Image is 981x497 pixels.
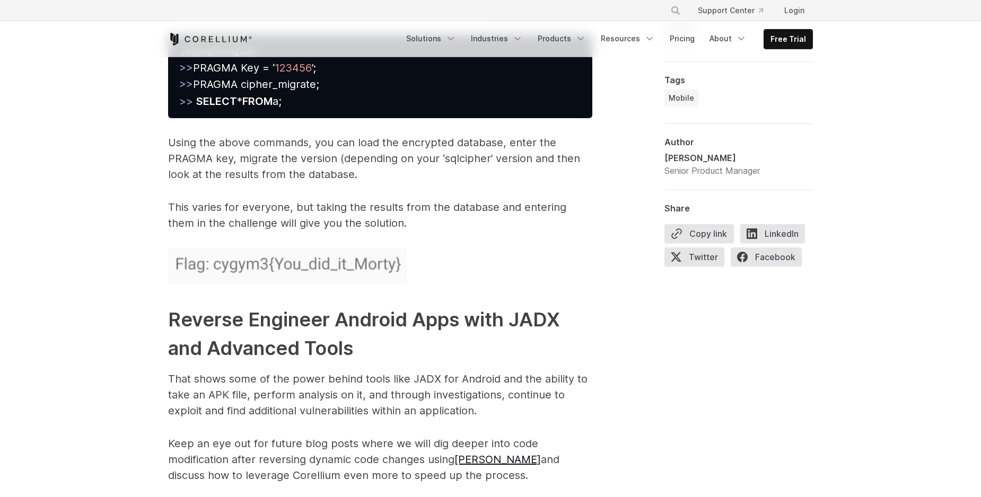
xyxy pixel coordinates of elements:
[664,164,760,177] div: Senior Product Manager
[740,224,805,243] span: LinkedIn
[179,61,193,74] span: >>
[663,29,701,48] a: Pricing
[666,1,685,20] button: Search
[731,247,808,271] a: Facebook
[664,90,698,106] a: Mobile
[168,248,407,284] img: Flag: cygym4[You_did_it_morty]
[669,93,694,103] span: Mobile
[740,224,811,247] a: LinkedIn
[168,308,560,360] strong: Reverse Engineer Android Apps with JADX and Advanced Tools
[454,453,541,466] a: [PERSON_NAME]
[664,75,813,85] div: Tags
[658,1,813,20] div: Navigation Menu
[196,95,237,108] strong: SELECT
[594,29,661,48] a: Resources
[664,247,724,267] span: Twitter
[275,61,312,74] span: 123456
[664,203,813,214] div: Share
[689,1,772,20] a: Support Center
[168,199,592,231] p: This varies for everyone, but taking the results from the database and entering them in the chall...
[764,30,812,49] a: Free Trial
[179,78,193,91] span: >>
[776,1,813,20] a: Login
[664,152,760,164] div: [PERSON_NAME]
[531,29,592,48] a: Products
[664,224,734,243] button: Copy link
[465,29,529,48] a: Industries
[400,29,462,48] a: Solutions
[168,436,592,483] p: Keep an eye out for future blog posts where we will dig deeper into code modification after rever...
[179,95,193,108] span: >>
[664,137,813,147] div: Author
[703,29,753,48] a: About
[168,33,252,46] a: Corellium Home
[242,95,273,108] strong: FROM
[731,247,802,267] span: Facebook
[168,135,592,182] p: Using the above commands, you can load the encrypted database, enter the PRAGMA key, migrate the ...
[664,247,731,271] a: Twitter
[168,371,592,419] p: That shows some of the power behind tools like JADX for Android and the ability to take an APK fi...
[400,29,813,49] div: Navigation Menu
